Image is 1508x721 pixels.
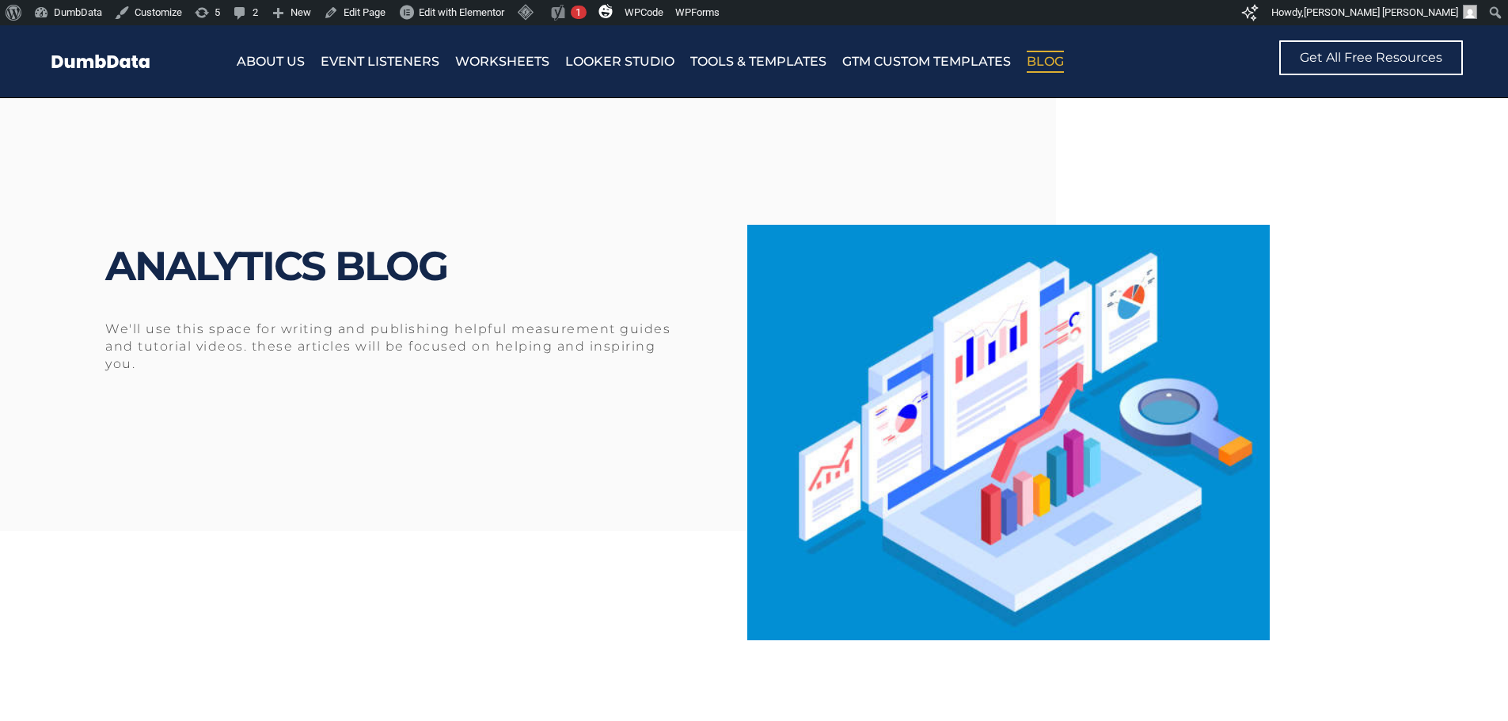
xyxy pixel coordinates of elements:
[598,4,613,18] img: svg+xml;base64,PHN2ZyB4bWxucz0iaHR0cDovL3d3dy53My5vcmcvMjAwMC9zdmciIHZpZXdCb3g9IjAgMCAzMiAzMiI+PG...
[105,234,792,298] h1: Analytics Blog
[1279,40,1463,75] a: Get All Free Resources
[575,6,581,18] span: 1
[1027,51,1064,73] a: Blog
[419,6,504,18] span: Edit with Elementor
[842,51,1011,73] a: GTM Custom Templates
[1300,51,1442,64] span: Get All Free Resources
[690,51,826,73] a: Tools & Templates
[455,51,549,73] a: Worksheets
[237,51,305,73] a: About Us
[1304,6,1458,18] span: [PERSON_NAME] [PERSON_NAME]
[321,51,439,73] a: Event Listeners
[105,321,673,373] h6: We'll use this space for writing and publishing helpful measurement guides and tutorial videos. t...
[237,51,1176,73] nav: Menu
[565,51,674,73] a: Looker Studio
